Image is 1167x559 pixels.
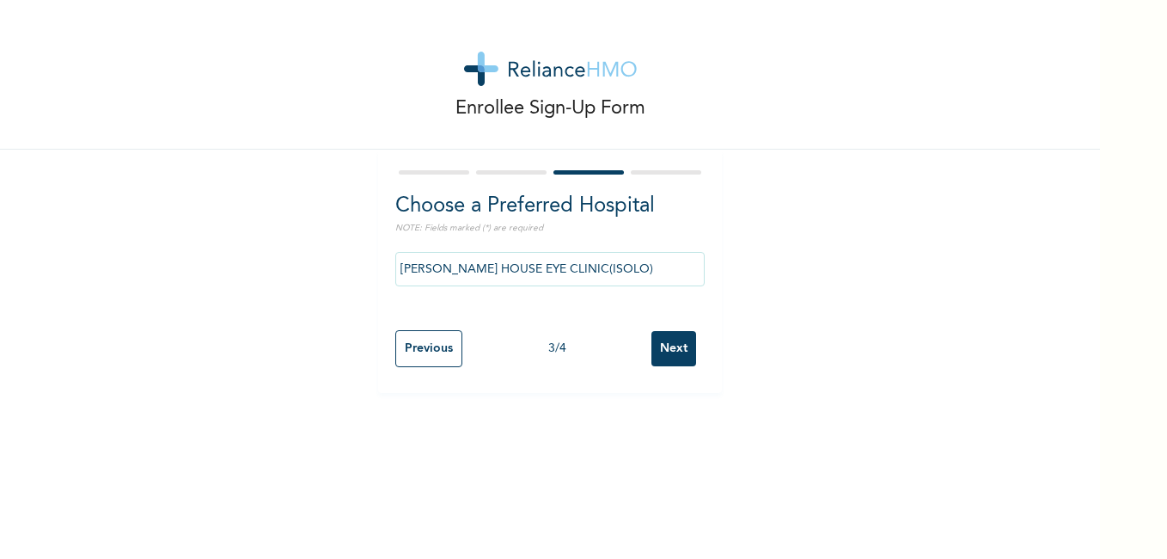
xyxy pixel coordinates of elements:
[651,331,696,366] input: Next
[395,330,462,367] input: Previous
[464,52,637,86] img: logo
[395,222,705,235] p: NOTE: Fields marked (*) are required
[395,191,705,222] h2: Choose a Preferred Hospital
[462,340,651,358] div: 3 / 4
[455,95,645,123] p: Enrollee Sign-Up Form
[395,252,705,286] input: Search by name, address or governorate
